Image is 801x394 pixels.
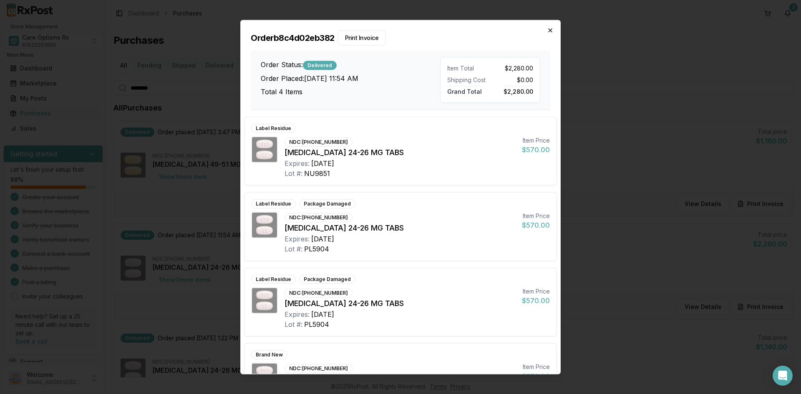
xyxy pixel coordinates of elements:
[285,158,310,168] div: Expires:
[285,146,515,158] div: [MEDICAL_DATA] 24-26 MG TABS
[522,211,550,220] div: Item Price
[285,309,310,319] div: Expires:
[522,136,550,144] div: Item Price
[311,158,334,168] div: [DATE]
[261,73,440,83] h3: Order Placed: [DATE] 11:54 AM
[285,319,302,329] div: Lot #:
[522,371,550,381] div: $570.00
[299,199,355,208] div: Package Damaged
[252,137,277,162] img: Entresto 24-26 MG TABS
[285,222,515,233] div: [MEDICAL_DATA] 24-26 MG TABS
[311,233,334,243] div: [DATE]
[303,61,337,70] div: Delivered
[304,168,330,178] div: NU9851
[504,85,533,95] span: $2,280.00
[285,137,353,146] div: NDC: [PHONE_NUMBER]
[251,30,550,45] h2: Order b8c4d02eb382
[252,288,277,313] img: Entresto 24-26 MG TABS
[304,243,329,253] div: PL5904
[261,60,440,70] h3: Order Status:
[285,364,353,373] div: NDC: [PHONE_NUMBER]
[251,199,296,208] div: Label Residue
[447,64,487,72] div: Item Total
[304,319,329,329] div: PL5904
[285,243,302,253] div: Lot #:
[251,350,287,359] div: Brand New
[522,295,550,305] div: $570.00
[522,220,550,230] div: $570.00
[522,287,550,295] div: Item Price
[285,213,353,222] div: NDC: [PHONE_NUMBER]
[505,64,533,72] span: $2,280.00
[299,274,355,284] div: Package Damaged
[285,233,310,243] div: Expires:
[252,363,277,388] img: Entresto 24-26 MG TABS
[494,75,533,84] div: $0.00
[311,309,334,319] div: [DATE]
[251,274,296,284] div: Label Residue
[522,144,550,154] div: $570.00
[261,87,440,97] h3: Total 4 Items
[251,123,296,133] div: Label Residue
[285,168,302,178] div: Lot #:
[338,30,386,45] button: Print Invoice
[252,212,277,237] img: Entresto 24-26 MG TABS
[285,288,353,297] div: NDC: [PHONE_NUMBER]
[447,75,487,84] div: Shipping Cost
[522,362,550,371] div: Item Price
[447,85,482,95] span: Grand Total
[285,297,515,309] div: [MEDICAL_DATA] 24-26 MG TABS
[285,373,515,384] div: [MEDICAL_DATA] 24-26 MG TABS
